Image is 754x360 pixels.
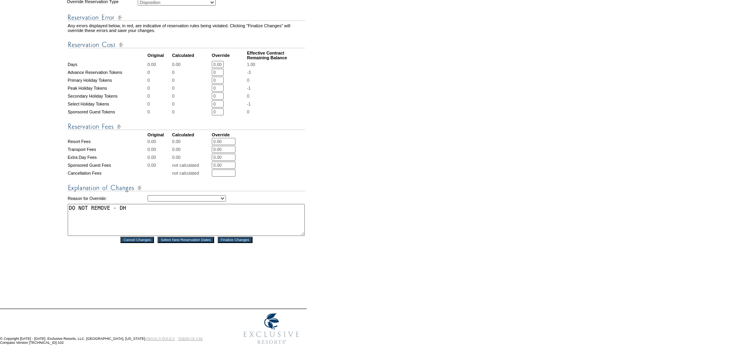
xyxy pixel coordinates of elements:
[172,85,211,92] td: 0
[120,237,154,243] input: Cancel Changes
[68,85,147,92] td: Peak Holiday Tokens
[68,92,147,100] td: Secondary Holiday Tokens
[172,92,211,100] td: 0
[212,51,246,60] td: Override
[172,100,211,107] td: 0
[218,237,253,243] input: Finalize Changes
[148,51,171,60] td: Original
[68,108,147,115] td: Sponsored Guest Tokens
[148,146,171,153] td: 0.00
[158,237,214,243] input: Select New Reservation Dates
[146,337,175,341] a: PRIVACY POLICY
[148,138,171,145] td: 0.00
[172,138,211,145] td: 0.00
[172,170,211,177] td: not calculated
[212,132,246,137] td: Override
[148,154,171,161] td: 0.00
[148,85,171,92] td: 0
[247,94,249,98] span: 0
[148,132,171,137] td: Original
[68,146,147,153] td: Transport Fees
[68,138,147,145] td: Resort Fees
[148,108,171,115] td: 0
[148,100,171,107] td: 0
[247,102,251,106] span: -1
[247,70,251,75] span: -3
[68,13,305,23] img: Reservation Errors
[172,69,211,76] td: 0
[172,154,211,161] td: 0.00
[68,100,147,107] td: Select Holiday Tokens
[247,51,305,60] td: Effective Contract Remaining Balance
[68,69,147,76] td: Advance Reservation Tokens
[148,77,171,84] td: 0
[172,162,211,169] td: not calculated
[68,122,305,132] img: Reservation Fees
[172,61,211,68] td: 0.00
[247,109,249,114] span: 0
[236,309,307,349] img: Exclusive Resorts
[172,132,211,137] td: Calculated
[68,183,305,193] img: Explanation of Changes
[172,146,211,153] td: 0.00
[148,162,171,169] td: 0.00
[148,61,171,68] td: 0.00
[68,77,147,84] td: Primary Holiday Tokens
[68,61,147,68] td: Days
[178,337,203,341] a: TERMS OF USE
[68,162,147,169] td: Sponsored Guest Fees
[68,170,147,177] td: Cancellation Fees
[247,86,251,90] span: -1
[68,194,147,203] td: Reason for Override:
[247,78,249,83] span: 0
[68,154,147,161] td: Extra Day Fees
[172,108,211,115] td: 0
[172,77,211,84] td: 0
[68,23,305,33] td: Any errors displayed below, in red, are indicative of reservation rules being violated. Clicking ...
[247,62,255,67] span: 1.00
[172,51,211,60] td: Calculated
[68,40,305,50] img: Reservation Cost
[148,69,171,76] td: 0
[148,92,171,100] td: 0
